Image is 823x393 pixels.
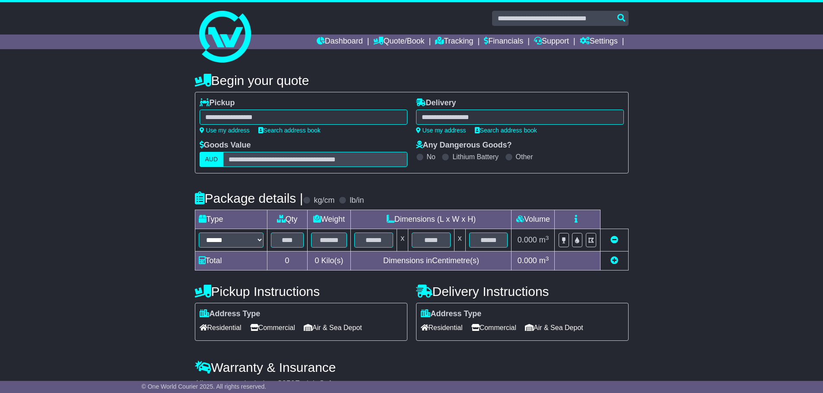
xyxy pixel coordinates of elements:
td: Dimensions in Centimetre(s) [351,252,512,270]
a: Dashboard [317,35,363,49]
span: © One World Courier 2025. All rights reserved. [142,383,267,390]
td: Total [195,252,267,270]
label: Address Type [200,309,261,319]
a: Search address book [258,127,321,134]
label: Other [516,153,533,161]
span: 0.000 [518,256,537,265]
a: Remove this item [610,236,618,244]
h4: Warranty & Insurance [195,360,629,374]
label: Goods Value [200,141,251,150]
a: Tracking [435,35,473,49]
td: x [397,229,408,252]
h4: Delivery Instructions [416,284,629,299]
span: 0.000 [518,236,537,244]
sup: 3 [546,255,549,262]
label: Address Type [421,309,482,319]
td: Type [195,210,267,229]
td: Weight [307,210,351,229]
span: 250 [282,379,295,388]
a: Add new item [610,256,618,265]
a: Settings [580,35,618,49]
span: Air & Sea Depot [304,321,362,334]
label: kg/cm [314,196,334,205]
span: m [539,236,549,244]
span: m [539,256,549,265]
h4: Package details | [195,191,303,205]
td: 0 [267,252,307,270]
span: Residential [200,321,241,334]
label: lb/in [350,196,364,205]
sup: 3 [546,235,549,241]
label: No [427,153,435,161]
span: Commercial [250,321,295,334]
span: Residential [421,321,463,334]
td: Qty [267,210,307,229]
label: Lithium Battery [452,153,499,161]
div: All our quotes include a $ FreightSafe warranty. [195,379,629,389]
span: 0 [315,256,319,265]
td: x [454,229,465,252]
h4: Begin your quote [195,73,629,88]
td: Kilo(s) [307,252,351,270]
a: Search address book [475,127,537,134]
label: Pickup [200,98,235,108]
a: Support [534,35,569,49]
a: Use my address [416,127,466,134]
td: Volume [512,210,555,229]
label: AUD [200,152,224,167]
a: Quote/Book [373,35,424,49]
span: Commercial [471,321,516,334]
label: Delivery [416,98,456,108]
td: Dimensions (L x W x H) [351,210,512,229]
span: Air & Sea Depot [525,321,583,334]
h4: Pickup Instructions [195,284,407,299]
label: Any Dangerous Goods? [416,141,512,150]
a: Financials [484,35,523,49]
a: Use my address [200,127,250,134]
